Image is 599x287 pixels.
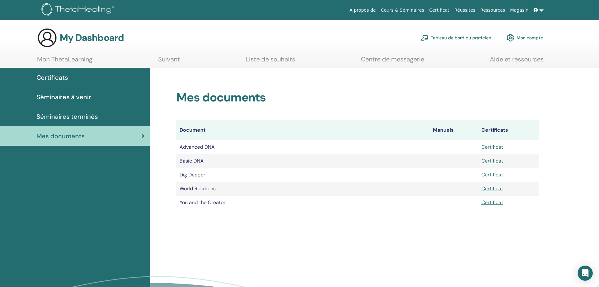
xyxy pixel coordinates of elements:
[481,199,503,206] a: Certificat
[452,4,478,16] a: Réussites
[427,4,452,16] a: Certificat
[421,31,491,45] a: Tableau de bord du praticien
[36,112,98,121] span: Séminaires terminés
[478,4,508,16] a: Ressources
[176,120,430,140] th: Document
[176,90,539,105] h2: Mes documents
[481,144,503,150] a: Certificat
[158,55,180,68] a: Suivant
[507,31,543,45] a: Mon compte
[36,73,68,82] span: Certificats
[36,92,91,102] span: Séminaires à venir
[37,55,92,68] a: Mon ThetaLearning
[176,168,430,182] td: Dig Deeper
[490,55,544,68] a: Aide et ressources
[42,3,117,17] img: logo.png
[37,28,57,48] img: generic-user-icon.jpg
[481,158,503,164] a: Certificat
[421,35,428,41] img: chalkboard-teacher.svg
[481,185,503,192] a: Certificat
[430,120,478,140] th: Manuels
[60,32,124,43] h3: My Dashboard
[347,4,379,16] a: À propos de
[246,55,295,68] a: Liste de souhaits
[481,171,503,178] a: Certificat
[176,154,430,168] td: Basic DNA
[36,131,85,141] span: Mes documents
[378,4,427,16] a: Cours & Séminaires
[176,196,430,210] td: You and the Creator
[578,266,593,281] div: Open Intercom Messenger
[361,55,424,68] a: Centre de messagerie
[176,182,430,196] td: World Relations
[176,140,430,154] td: Advanced DNA
[507,32,514,43] img: cog.svg
[478,120,539,140] th: Certificats
[507,4,531,16] a: Magasin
